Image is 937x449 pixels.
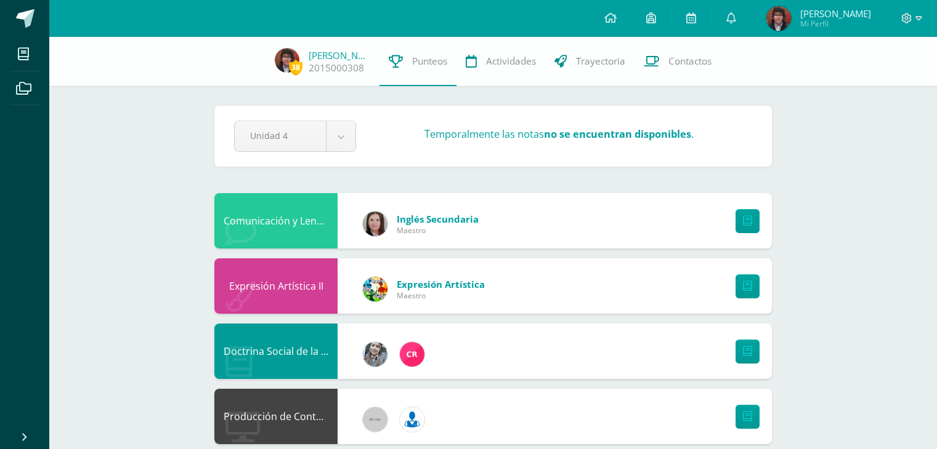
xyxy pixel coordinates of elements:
img: 159e24a6ecedfdf8f489544946a573f0.png [363,277,387,301]
a: Punteos [379,37,456,86]
a: [PERSON_NAME] [309,49,370,62]
span: Mi Perfil [800,18,871,29]
a: Contactos [635,37,721,86]
a: Unidad 4 [235,121,355,151]
span: Maestro [397,225,479,236]
a: Trayectoria [545,37,635,86]
a: 2015000308 [309,62,364,74]
span: Unidad 4 [250,121,310,150]
img: 6ed6846fa57649245178fca9fc9a58dd.png [400,407,424,432]
div: Doctrina Social de la Iglesia [214,324,338,379]
span: Trayectoria [576,55,625,68]
img: cba4c69ace659ae4cf02a5761d9a2473.png [363,342,387,367]
span: Expresión Artística [397,278,485,290]
h3: Temporalmente las notas . [424,127,694,141]
span: 38 [289,60,302,75]
div: Comunicación y Lenguaje L3 Inglés [214,193,338,248]
a: Actividades [456,37,545,86]
div: Producción de Contenidos Digitales [214,389,338,444]
img: 8af0450cf43d44e38c4a1497329761f3.png [363,212,387,236]
span: Contactos [668,55,712,68]
span: [PERSON_NAME] [800,7,871,20]
span: Actividades [486,55,536,68]
img: a8cc2ceca0a8d962bf78a336c7b11f82.png [275,48,299,73]
img: 60x60 [363,407,387,432]
div: Expresión Artística II [214,258,338,314]
img: a8cc2ceca0a8d962bf78a336c7b11f82.png [766,6,791,31]
strong: no se encuentran disponibles [544,127,691,141]
span: Punteos [412,55,447,68]
img: 866c3f3dc5f3efb798120d7ad13644d9.png [400,342,424,367]
span: Maestro [397,290,485,301]
span: Inglés Secundaria [397,213,479,225]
